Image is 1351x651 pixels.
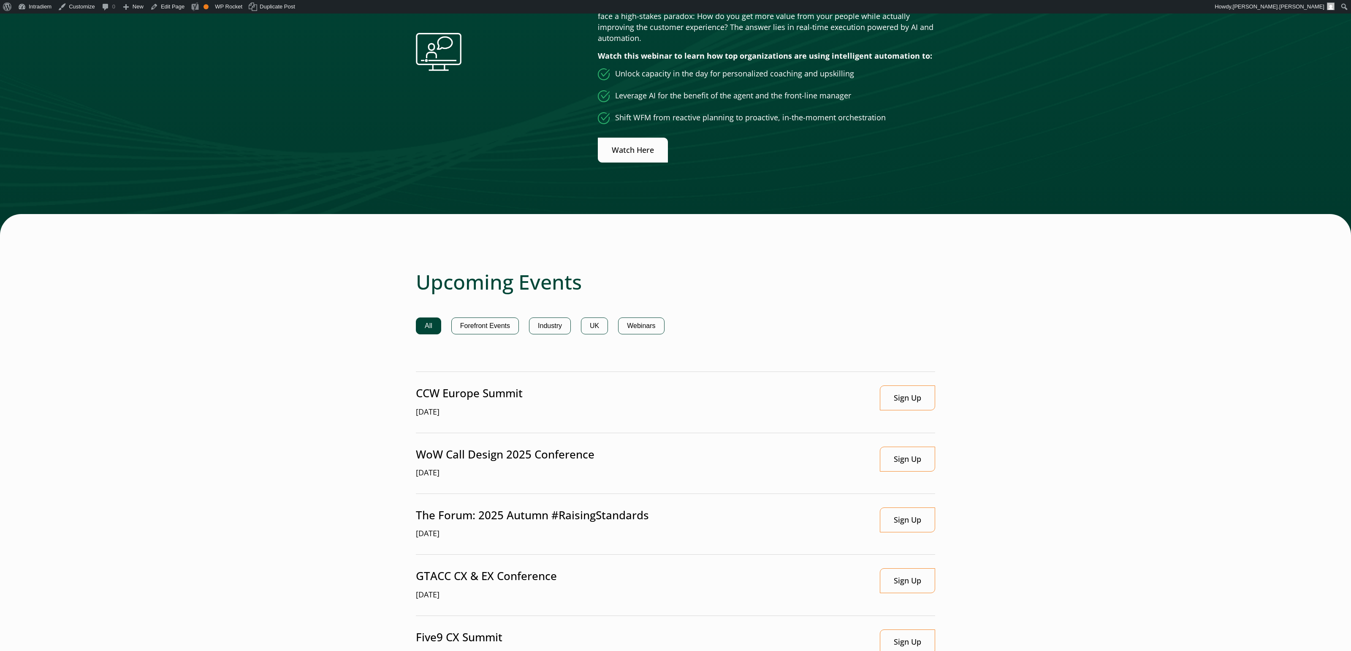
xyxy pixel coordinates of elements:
strong: Watch this webinar to learn how top organizations are using intelligent automation to: [598,51,932,61]
span: [DATE] [416,407,523,418]
span: [DATE] [416,589,557,600]
p: The Forum: 2025 Autumn #RaisingStandards [416,507,649,523]
button: Webinars [618,317,664,334]
button: All [416,317,441,334]
h2: Upcoming Events [416,270,935,294]
a: Link opens in a new window [880,385,935,410]
span: [DATE] [416,528,649,539]
a: Link opens in a new window [880,447,935,472]
p: Five9 CX Summit [416,629,502,645]
p: GTACC CX & EX Conference [416,568,557,584]
a: Link opens in a new window [598,138,668,163]
a: Link opens in a new window [880,568,935,593]
p: WoW Call Design 2025 Conference [416,447,594,462]
p: CCW Europe Summit [416,385,523,401]
li: Shift WFM from reactive planning to proactive, in-the-moment orchestration [598,112,935,124]
button: Forefront Events [451,317,519,334]
span: [PERSON_NAME].[PERSON_NAME] [1233,3,1324,10]
span: [DATE] [416,467,594,478]
li: Unlock capacity in the day for personalized coaching and upskilling [598,68,935,80]
li: Leverage AI for the benefit of the agent and the front-line manager [598,90,935,102]
a: Link opens in a new window [880,507,935,532]
button: UK [581,317,608,334]
button: Industry [529,317,571,334]
div: OK [203,4,209,9]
